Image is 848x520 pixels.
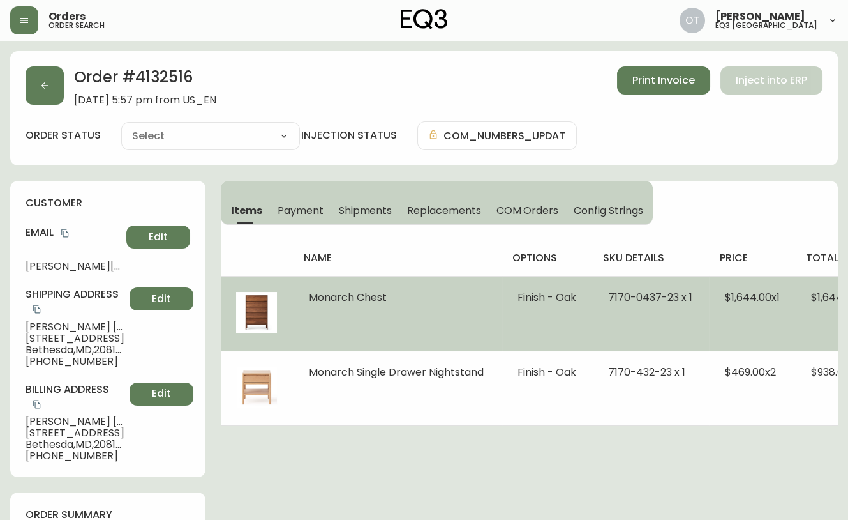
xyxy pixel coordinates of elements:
li: Finish - Oak [517,292,577,303]
span: 7170-432-23 x 1 [608,365,685,379]
span: [PERSON_NAME] [PERSON_NAME] [26,416,124,427]
label: order status [26,128,101,142]
button: copy [31,303,43,316]
span: [PHONE_NUMBER] [26,356,124,367]
li: Finish - Oak [517,367,577,378]
button: Print Invoice [617,66,710,95]
span: Bethesda , MD , 20814 , US [26,344,124,356]
span: [STREET_ADDRESS] [26,333,124,344]
span: Config Strings [574,204,643,217]
img: 5d4d18d254ded55077432b49c4cb2919 [680,8,705,33]
h4: price [719,251,785,265]
button: Edit [130,287,193,310]
button: copy [31,398,43,411]
span: Monarch Chest [309,290,387,305]
span: [PHONE_NUMBER] [26,450,124,462]
span: Edit [152,386,171,401]
h5: eq3 [GEOGRAPHIC_DATA] [715,22,817,29]
span: [PERSON_NAME] [PERSON_NAME] [26,321,124,333]
span: [PERSON_NAME][EMAIL_ADDRESS][DOMAIN_NAME] [26,261,121,272]
button: copy [59,227,71,240]
h4: injection status [301,128,397,142]
h4: name [304,251,492,265]
h2: Order # 4132516 [74,66,216,95]
h4: options [512,251,583,265]
h4: customer [26,196,190,210]
span: Replacements [407,204,480,217]
button: Edit [130,383,193,406]
span: Edit [149,230,168,244]
h4: Shipping Address [26,287,124,316]
span: Bethesda , MD , 20814 , US [26,439,124,450]
span: Orders [48,11,86,22]
span: Monarch Single Drawer Nightstand [309,365,484,379]
span: [DATE] 5:57 pm from US_EN [74,95,216,106]
span: Items [231,204,262,217]
img: logo [401,9,448,29]
button: Edit [126,226,190,249]
span: Print Invoice [632,73,695,88]
img: b2e90e68-36b4-4614-bd82-bc2e02301854.jpg [236,367,277,408]
span: Edit [152,292,171,306]
span: $1,644.00 x 1 [724,290,779,305]
img: 0561a3c0-8f6a-4115-b367-a859fd591068.jpg [236,292,277,333]
span: [PERSON_NAME] [715,11,805,22]
h4: Billing Address [26,383,124,411]
h5: order search [48,22,105,29]
span: [STREET_ADDRESS] [26,427,124,439]
h4: sku details [603,251,699,265]
h4: Email [26,226,121,240]
span: Payment [278,204,324,217]
span: $469.00 x 2 [724,365,775,379]
span: 7170-0437-23 x 1 [608,290,692,305]
span: Shipments [339,204,392,217]
span: COM Orders [496,204,559,217]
